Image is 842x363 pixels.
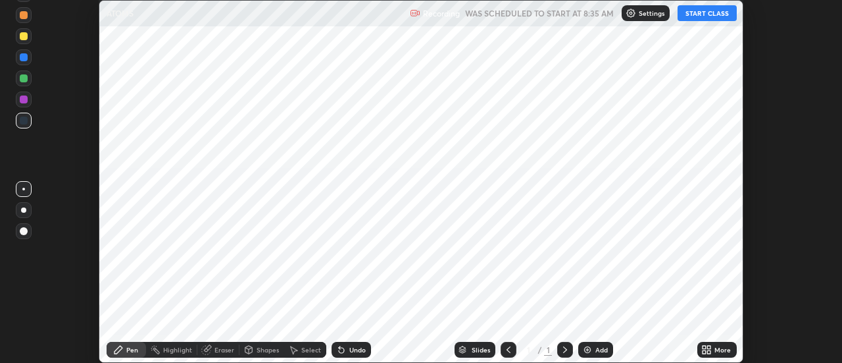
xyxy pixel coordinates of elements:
img: recording.375f2c34.svg [410,8,420,18]
div: Eraser [214,347,234,353]
div: Select [301,347,321,353]
div: / [537,346,541,354]
p: Recording [423,9,460,18]
button: START CLASS [678,5,737,21]
div: More [714,347,731,353]
img: add-slide-button [582,345,593,355]
div: Shapes [257,347,279,353]
div: 1 [544,344,552,356]
img: class-settings-icons [626,8,636,18]
p: Settings [639,10,664,16]
div: Slides [472,347,490,353]
p: ATOMS [107,8,134,18]
div: Add [595,347,608,353]
div: Undo [349,347,366,353]
div: 1 [522,346,535,354]
h5: WAS SCHEDULED TO START AT 8:35 AM [465,7,614,19]
div: Pen [126,347,138,353]
div: Highlight [163,347,192,353]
